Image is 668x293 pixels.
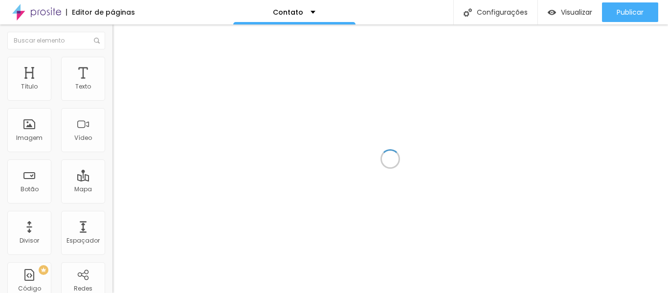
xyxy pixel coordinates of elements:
[538,2,602,22] button: Visualizar
[548,8,556,17] img: view-1.svg
[74,186,92,193] div: Mapa
[602,2,658,22] button: Publicar
[74,135,92,141] div: Vídeo
[21,83,38,90] div: Título
[7,32,105,49] input: Buscar elemento
[20,237,39,244] div: Divisor
[75,83,91,90] div: Texto
[561,8,592,16] span: Visualizar
[94,38,100,44] img: Icone
[21,186,39,193] div: Botão
[66,9,135,16] div: Editor de páginas
[67,237,100,244] div: Espaçador
[273,9,303,16] p: Contato
[16,135,43,141] div: Imagem
[464,8,472,17] img: Icone
[617,8,644,16] span: Publicar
